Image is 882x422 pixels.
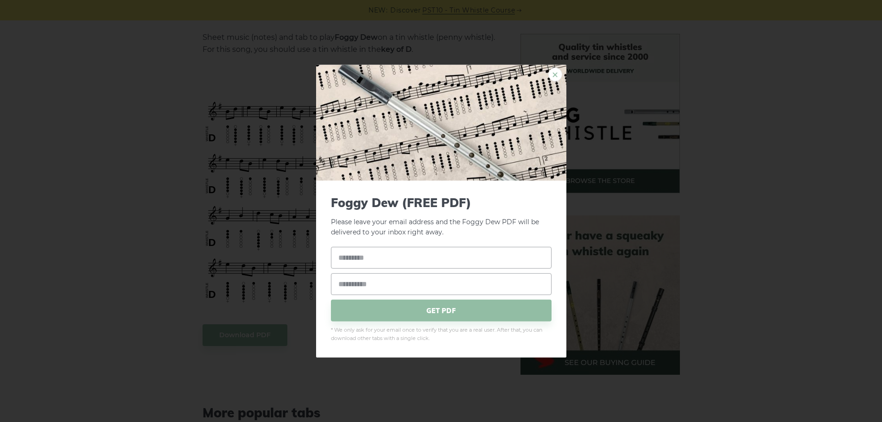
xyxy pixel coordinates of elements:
[331,300,552,321] span: GET PDF
[548,67,562,81] a: ×
[331,326,552,343] span: * We only ask for your email once to verify that you are a real user. After that, you can downloa...
[331,195,552,238] p: Please leave your email address and the Foggy Dew PDF will be delivered to your inbox right away.
[316,64,566,180] img: Tin Whistle Tab Preview
[331,195,552,209] span: Foggy Dew (FREE PDF)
